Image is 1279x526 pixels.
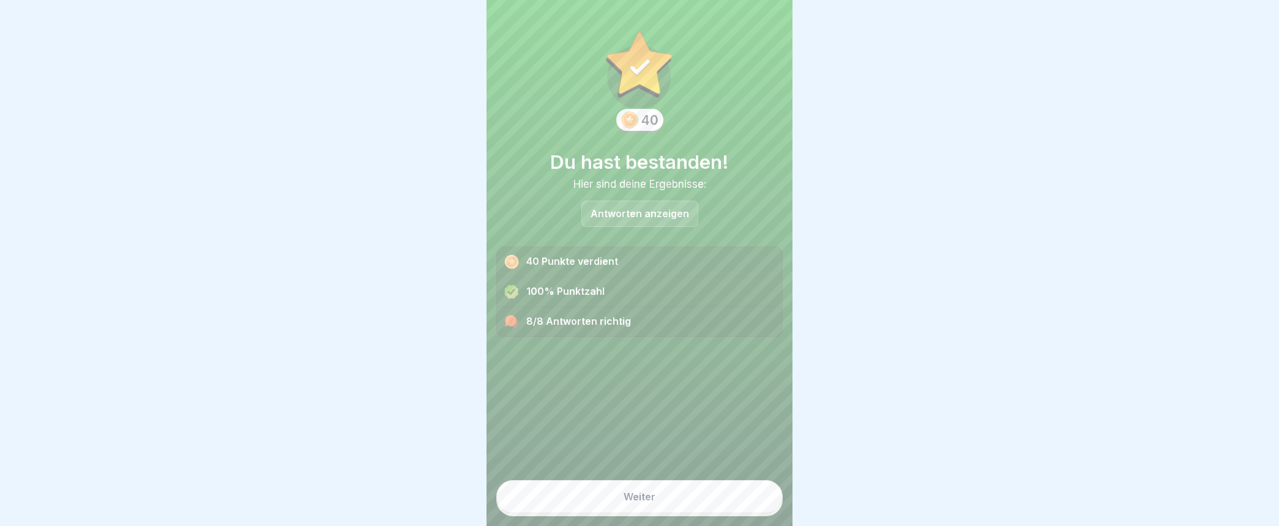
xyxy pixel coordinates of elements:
[497,247,782,277] div: 40 Punkte verdient
[497,307,782,336] div: 8/8 Antworten richtig
[624,491,655,502] div: Weiter
[497,277,782,307] div: 100% Punktzahl
[496,150,783,173] h1: Du hast bestanden!
[641,113,658,128] div: 40
[591,209,689,219] p: Antworten anzeigen
[496,480,783,513] button: Weiter
[496,178,783,190] div: Hier sind deine Ergebnisse:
